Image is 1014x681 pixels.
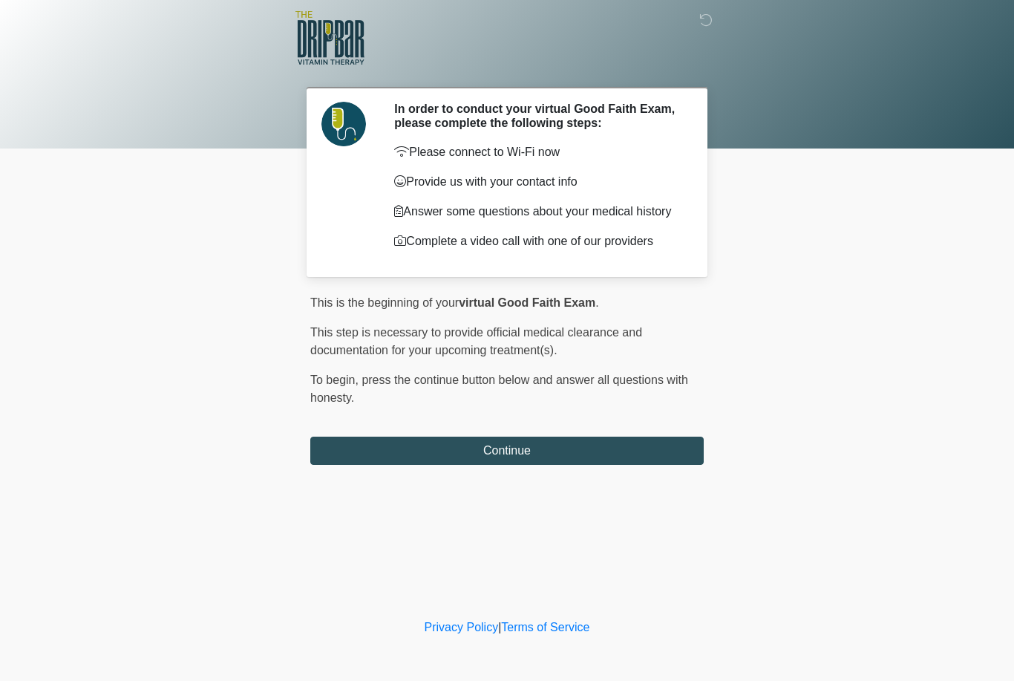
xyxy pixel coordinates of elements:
[310,374,362,386] span: To begin,
[394,143,681,161] p: Please connect to Wi-Fi now
[394,232,681,250] p: Complete a video call with one of our providers
[394,203,681,221] p: Answer some questions about your medical history
[310,296,459,309] span: This is the beginning of your
[321,102,366,146] img: Agent Avatar
[310,326,642,356] span: This step is necessary to provide official medical clearance and documentation for your upcoming ...
[425,621,499,633] a: Privacy Policy
[498,621,501,633] a: |
[394,102,681,130] h2: In order to conduct your virtual Good Faith Exam, please complete the following steps:
[459,296,595,309] strong: virtual Good Faith Exam
[295,11,364,65] img: The DRIPBaR - Lubbock Logo
[394,173,681,191] p: Provide us with your contact info
[501,621,589,633] a: Terms of Service
[595,296,598,309] span: .
[310,437,704,465] button: Continue
[310,374,688,404] span: press the continue button below and answer all questions with honesty.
